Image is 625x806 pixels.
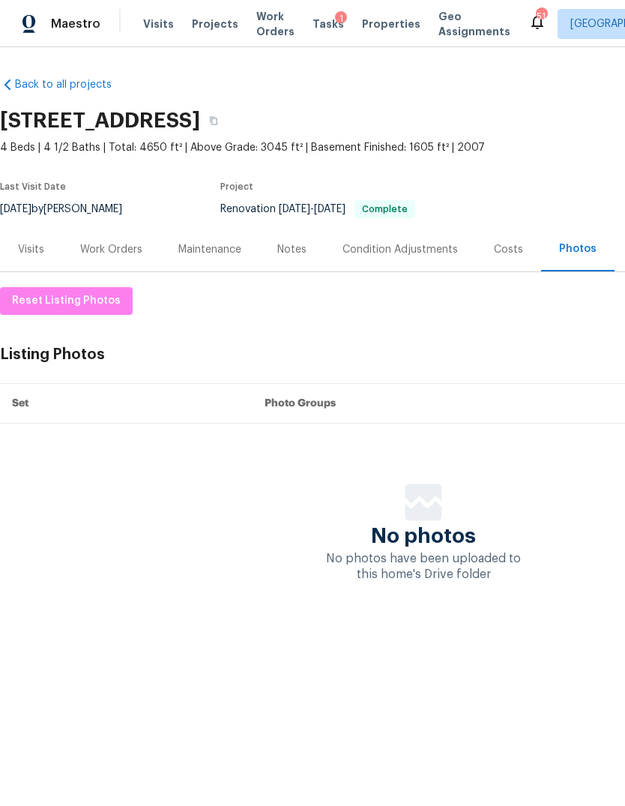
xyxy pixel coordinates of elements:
[371,529,476,544] span: No photos
[80,242,142,257] div: Work Orders
[326,553,521,580] span: No photos have been uploaded to this home's Drive folder
[143,16,174,31] span: Visits
[438,9,510,39] span: Geo Assignments
[51,16,100,31] span: Maestro
[279,204,345,214] span: -
[559,241,597,256] div: Photos
[12,292,121,310] span: Reset Listing Photos
[312,19,344,29] span: Tasks
[279,204,310,214] span: [DATE]
[277,242,307,257] div: Notes
[18,242,44,257] div: Visits
[335,11,347,26] div: 1
[220,204,415,214] span: Renovation
[356,205,414,214] span: Complete
[536,9,546,24] div: 51
[256,9,295,39] span: Work Orders
[220,182,253,191] span: Project
[314,204,345,214] span: [DATE]
[200,107,227,134] button: Copy Address
[178,242,241,257] div: Maintenance
[192,16,238,31] span: Projects
[362,16,420,31] span: Properties
[342,242,458,257] div: Condition Adjustments
[494,242,523,257] div: Costs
